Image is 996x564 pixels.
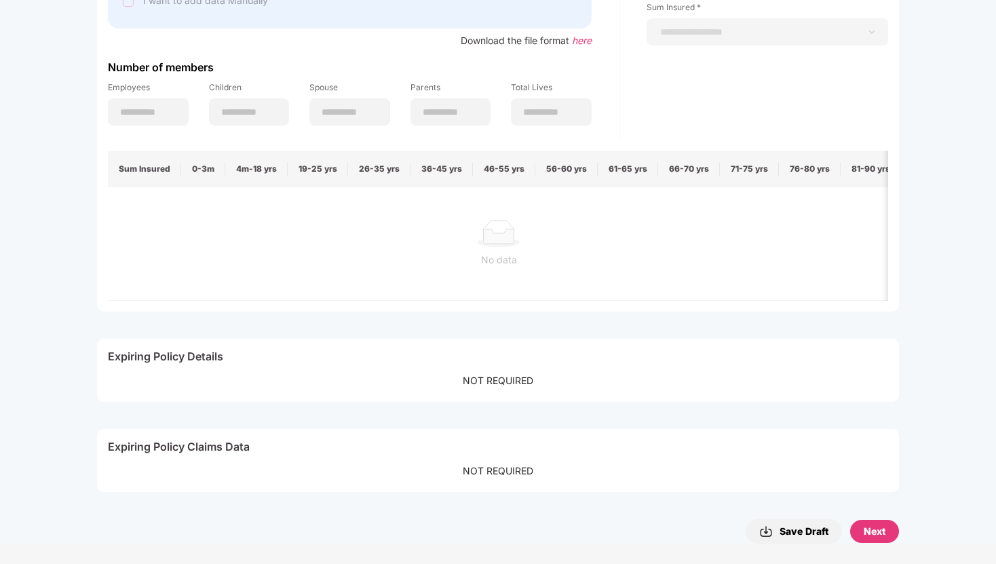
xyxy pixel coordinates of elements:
label: Children [209,81,290,98]
p: Not required [108,375,888,388]
label: Parents [410,81,491,98]
th: 26-35 yrs [348,151,410,187]
div: Number of members [108,60,592,75]
th: 0-3m [181,151,225,187]
p: Not required [108,465,888,478]
label: Employees [108,81,189,98]
th: 19-25 yrs [288,151,348,187]
label: Spouse [309,81,390,98]
th: 61-65 yrs [598,151,658,187]
th: 71-75 yrs [720,151,779,187]
label: Sum Insured * [647,1,888,18]
div: Save Draft [759,523,828,540]
label: Total Lives [511,81,592,98]
th: Sum Insured [108,151,181,187]
div: Expiring Policy Details [108,350,888,369]
th: 36-45 yrs [410,151,473,187]
th: 66-70 yrs [658,151,720,187]
div: Expiring Policy Claims Data [108,440,888,459]
th: 76-80 yrs [779,151,841,187]
span: here [572,35,592,46]
div: Download the file format [108,34,592,47]
th: 4m-18 yrs [225,151,288,187]
img: svg+xml;base64,PHN2ZyBpZD0iRG93bmxvYWQtMzJ4MzIiIHhtbG5zPSJodHRwOi8vd3d3LnczLm9yZy8yMDAwL3N2ZyIgd2... [759,523,773,540]
th: 81-90 yrs [841,151,901,187]
div: No data [119,252,879,267]
th: 46-55 yrs [473,151,535,187]
th: 56-60 yrs [535,151,598,187]
div: Next [864,524,885,539]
